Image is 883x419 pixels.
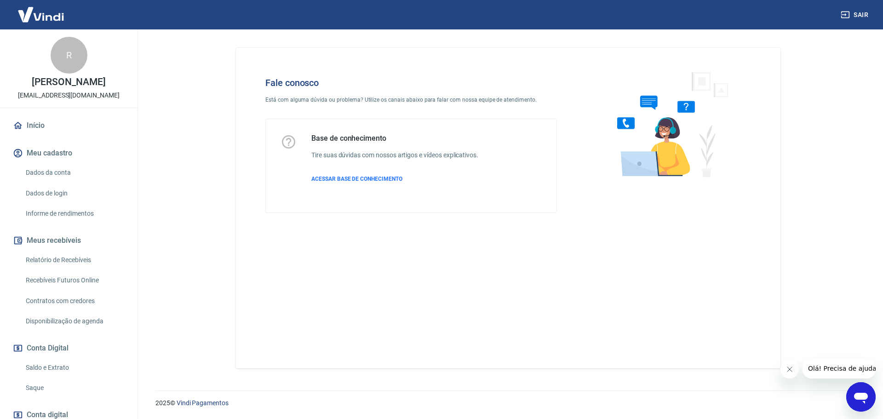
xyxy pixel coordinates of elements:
[51,37,87,74] div: R
[265,77,557,88] h4: Fale conosco
[22,251,126,270] a: Relatório de Recebíveis
[22,312,126,331] a: Disponibilização de agenda
[311,175,478,183] a: ACESSAR BASE DE CONHECIMENTO
[780,360,799,379] iframe: Fechar mensagem
[22,204,126,223] a: Informe de rendimentos
[18,91,120,100] p: [EMAIL_ADDRESS][DOMAIN_NAME]
[32,77,105,87] p: [PERSON_NAME]
[6,6,77,14] span: Olá! Precisa de ajuda?
[22,379,126,397] a: Saque
[803,358,876,379] iframe: Mensagem da empresa
[846,382,876,412] iframe: Botão para abrir a janela de mensagens
[155,398,861,408] p: 2025 ©
[11,115,126,136] a: Início
[599,63,739,185] img: Fale conosco
[22,271,126,290] a: Recebíveis Futuros Online
[265,96,557,104] p: Está com alguma dúvida ou problema? Utilize os canais abaixo para falar com nossa equipe de atend...
[11,143,126,163] button: Meu cadastro
[311,176,402,182] span: ACESSAR BASE DE CONHECIMENTO
[11,230,126,251] button: Meus recebíveis
[311,150,478,160] h6: Tire suas dúvidas com nossos artigos e vídeos explicativos.
[22,163,126,182] a: Dados da conta
[311,134,478,143] h5: Base de conhecimento
[177,399,229,407] a: Vindi Pagamentos
[22,184,126,203] a: Dados de login
[22,358,126,377] a: Saldo e Extrato
[11,338,126,358] button: Conta Digital
[22,292,126,310] a: Contratos com credores
[11,0,71,29] img: Vindi
[839,6,872,23] button: Sair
